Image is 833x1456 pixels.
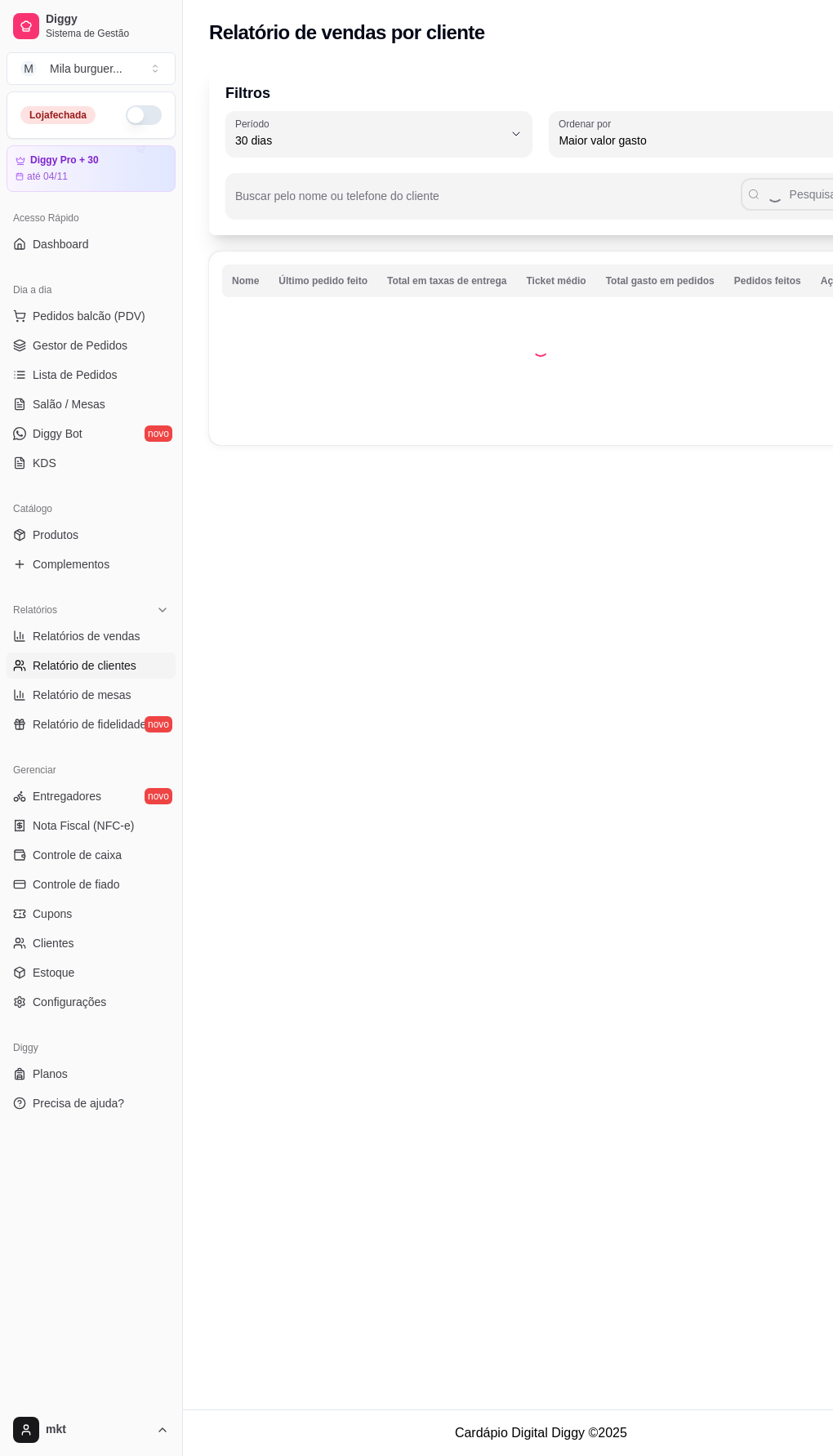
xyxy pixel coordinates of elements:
span: Precisa de ajuda? [33,1095,124,1111]
span: KDS [33,455,56,471]
a: Planos [7,1061,176,1087]
a: Salão / Mesas [7,391,176,417]
a: Dashboard [7,231,176,257]
div: Gerenciar [7,757,176,783]
span: Diggy Bot [33,425,82,442]
span: mkt [46,1423,149,1437]
span: Estoque [33,964,74,981]
span: Nota Fiscal (NFC-e) [33,817,134,834]
button: mkt [7,1410,176,1449]
a: Relatórios de vendas [7,623,176,649]
div: Mila burguer ... [50,60,122,77]
a: Entregadoresnovo [7,783,176,809]
span: Lista de Pedidos [33,367,118,383]
button: Período30 dias [225,111,532,157]
a: Cupons [7,901,176,927]
a: KDS [7,450,176,476]
span: Relatórios de vendas [33,628,140,644]
label: Período [235,117,274,131]
article: Diggy Pro + 30 [30,154,99,167]
a: Relatório de mesas [7,682,176,708]
a: Nota Fiscal (NFC-e) [7,813,176,839]
span: Relatórios [13,603,57,617]
div: Catálogo [7,496,176,522]
span: 30 dias [235,132,503,149]
input: Buscar pelo nome ou telefone do cliente [235,194,741,211]
button: Alterar Status [126,105,162,125]
div: Loja fechada [20,106,96,124]
div: Dia a dia [7,277,176,303]
a: Lista de Pedidos [7,362,176,388]
a: Relatório de clientes [7,652,176,679]
span: Complementos [33,556,109,572]
div: Loading [532,341,549,357]
a: Precisa de ajuda? [7,1090,176,1116]
span: M [20,60,37,77]
span: Sistema de Gestão [46,27,169,40]
span: Gestor de Pedidos [33,337,127,354]
span: Entregadores [33,788,101,804]
span: Controle de caixa [33,847,122,863]
div: Diggy [7,1035,176,1061]
a: Clientes [7,930,176,956]
a: Gestor de Pedidos [7,332,176,358]
span: Relatório de clientes [33,657,136,674]
a: Produtos [7,522,176,548]
span: Planos [33,1066,68,1082]
button: Pedidos balcão (PDV) [7,303,176,329]
div: Acesso Rápido [7,205,176,231]
span: Salão / Mesas [33,396,105,412]
label: Ordenar por [559,117,617,131]
span: Configurações [33,994,106,1010]
span: Relatório de mesas [33,687,131,703]
span: Relatório de fidelidade [33,716,146,732]
span: Controle de fiado [33,876,120,893]
article: até 04/11 [27,170,68,183]
a: Diggy Botnovo [7,421,176,447]
a: Configurações [7,989,176,1015]
a: Diggy Pro + 30até 04/11 [7,145,176,192]
a: Controle de fiado [7,871,176,897]
a: Complementos [7,551,176,577]
a: DiggySistema de Gestão [7,7,176,46]
a: Estoque [7,960,176,986]
a: Controle de caixa [7,842,176,868]
button: Select a team [7,52,176,85]
a: Relatório de fidelidadenovo [7,711,176,737]
h2: Relatório de vendas por cliente [209,20,485,46]
span: Diggy [46,12,169,27]
span: Cupons [33,906,72,922]
span: Maior valor gasto [559,132,826,149]
span: Pedidos balcão (PDV) [33,308,145,324]
span: Dashboard [33,236,89,252]
span: Produtos [33,527,78,543]
span: Clientes [33,935,74,951]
